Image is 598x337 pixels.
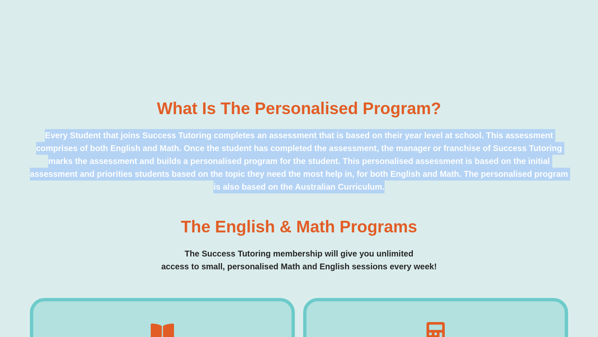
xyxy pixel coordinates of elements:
iframe: Chat Widget [456,243,598,337]
p: Every Student that joins Success Tutoring completes an assessment that is based on their year lev... [30,129,568,193]
h3: The English & Math Programs [181,218,417,235]
h3: What is the personalised program? [157,100,441,117]
p: The Success Tutoring membership will give you unlimited access to small, personalised Math and En... [30,247,568,273]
